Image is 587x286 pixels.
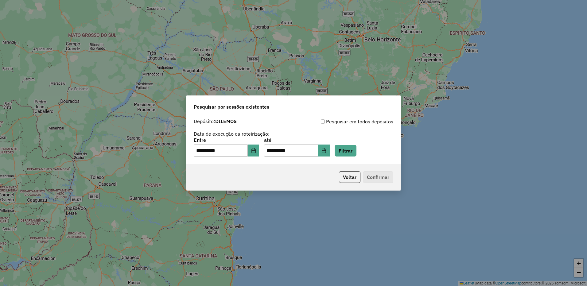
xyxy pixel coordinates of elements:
[194,136,259,144] label: Entre
[339,171,360,183] button: Voltar
[194,118,237,125] label: Depósito:
[264,136,329,144] label: até
[194,130,270,137] label: Data de execução da roteirização:
[293,118,393,125] div: Pesquisar em todos depósitos
[194,103,269,110] span: Pesquisar por sessões existentes
[335,145,356,157] button: Filtrar
[215,118,237,124] strong: DILEMOS
[318,145,330,157] button: Choose Date
[248,145,259,157] button: Choose Date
